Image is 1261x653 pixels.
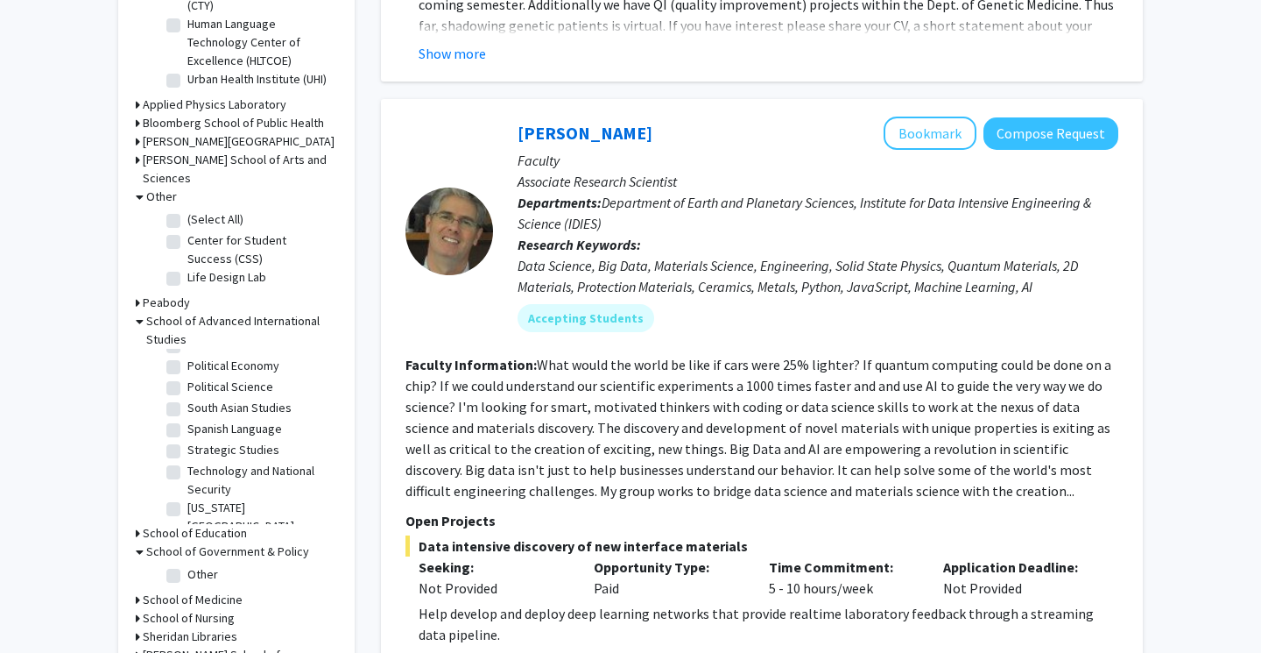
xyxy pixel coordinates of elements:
[13,574,74,640] iframe: Chat
[146,188,177,206] h3: Other
[143,628,237,646] h3: Sheridan Libraries
[419,557,567,578] p: Seeking:
[518,236,641,253] b: Research Keywords:
[187,499,333,536] label: [US_STATE][GEOGRAPHIC_DATA]
[518,255,1118,297] div: Data Science, Big Data, Materials Science, Engineering, Solid State Physics, Quantum Materials, 2...
[943,557,1092,578] p: Application Deadline:
[187,15,333,70] label: Human Language Technology Center of Excellence (HLTCOE)
[884,117,976,150] button: Add David Elbert to Bookmarks
[581,557,756,599] div: Paid
[419,43,486,64] button: Show more
[187,70,327,89] label: Urban Health Institute (UHI)
[983,117,1118,150] button: Compose Request to David Elbert
[405,510,1118,531] p: Open Projects
[756,557,931,599] div: 5 - 10 hours/week
[518,122,652,144] a: [PERSON_NAME]
[187,210,243,229] label: (Select All)
[930,557,1105,599] div: Not Provided
[419,603,1118,645] div: Help develop and deploy deep learning networks that provide realtime laboratory feedback through ...
[518,194,1091,232] span: Department of Earth and Planetary Sciences, Institute for Data Intensive Engineering & Science (I...
[518,304,654,332] mat-chip: Accepting Students
[187,231,333,268] label: Center for Student Success (CSS)
[143,96,286,114] h3: Applied Physics Laboratory
[146,312,337,349] h3: School of Advanced International Studies
[143,132,335,151] h3: [PERSON_NAME][GEOGRAPHIC_DATA]
[143,591,243,609] h3: School of Medicine
[187,357,279,375] label: Political Economy
[518,171,1118,192] p: Associate Research Scientist
[187,441,279,459] label: Strategic Studies
[143,114,324,132] h3: Bloomberg School of Public Health
[143,151,337,188] h3: [PERSON_NAME] School of Arts and Sciences
[143,294,190,312] h3: Peabody
[419,578,567,599] div: Not Provided
[769,557,918,578] p: Time Commitment:
[143,609,235,628] h3: School of Nursing
[405,536,1118,557] span: Data intensive discovery of new interface materials
[187,268,266,287] label: Life Design Lab
[143,524,247,543] h3: School of Education
[518,150,1118,171] p: Faculty
[187,378,273,396] label: Political Science
[187,399,292,417] label: South Asian Studies
[405,356,537,373] b: Faculty Information:
[187,462,333,499] label: Technology and National Security
[146,543,309,561] h3: School of Government & Policy
[405,356,1111,500] fg-read-more: What would the world be like if cars were 25% lighter? If quantum computing could be done on a ch...
[187,565,218,584] label: Other
[518,194,602,211] b: Departments:
[187,420,282,438] label: Spanish Language
[594,557,743,578] p: Opportunity Type:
